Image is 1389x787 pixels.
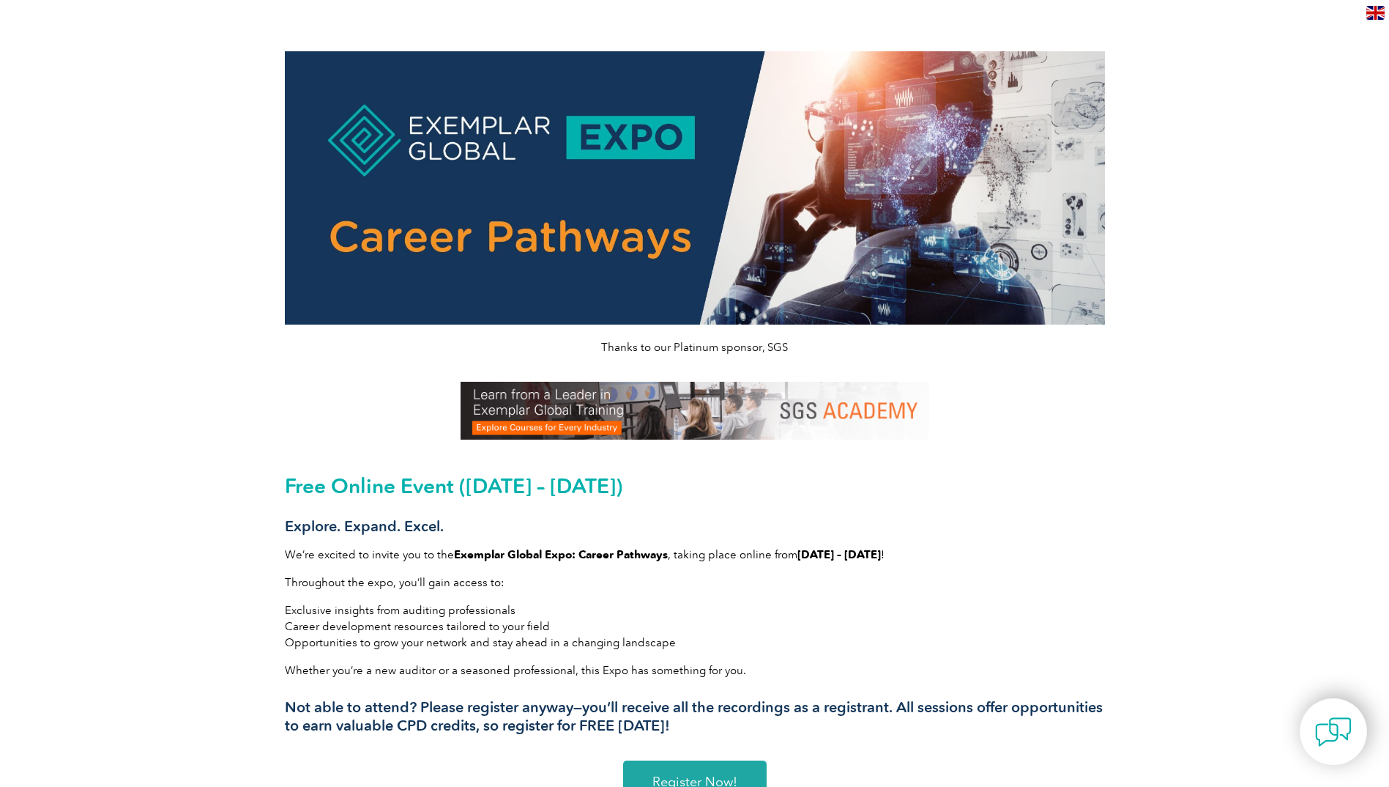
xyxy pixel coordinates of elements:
[285,662,1105,679] p: Whether you’re a new auditor or a seasoned professional, this Expo has something for you.
[285,517,1105,536] h3: Explore. Expand. Excel.
[285,618,1105,635] li: Career development resources tailored to your field
[1315,714,1352,750] img: contact-chat.png
[285,474,1105,498] h2: Free Online Event ([DATE] – [DATE])
[285,602,1105,618] li: Exclusive insights from auditing professionals
[454,548,668,561] strong: Exemplar Global Expo: Career Pathways
[461,382,929,440] img: SGS
[285,635,1105,651] li: Opportunities to grow your network and stay ahead in a changing landscape
[285,339,1105,355] p: Thanks to our Platinum sponsor, SGS
[285,547,1105,563] p: We’re excited to invite you to the , taking place online from !
[285,574,1105,591] p: Throughout the expo, you’ll gain access to:
[797,548,881,561] strong: [DATE] – [DATE]
[285,698,1105,735] h3: Not able to attend? Please register anyway—you’ll receive all the recordings as a registrant. All...
[1366,6,1385,20] img: en
[285,51,1105,325] img: career pathways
